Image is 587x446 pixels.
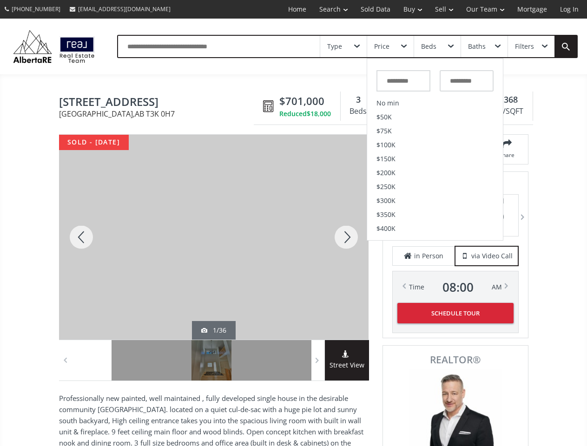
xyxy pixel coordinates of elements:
div: sold - [DATE] [59,135,129,150]
span: REALTOR® [393,355,518,365]
span: Street View [325,360,369,371]
span: $100K [376,142,396,148]
div: Beds [421,43,436,50]
div: 125 Panamount Landing NW Calgary, AB T3K 0H7 - Photo 1 of 36 [59,135,369,340]
div: Reduced [279,109,331,118]
span: $50K [376,114,392,120]
li: No min [367,96,503,110]
span: $150K [376,156,396,162]
div: Type [327,43,342,50]
div: Time AM [409,281,502,294]
div: $/SQFT [494,105,528,118]
span: 08 : 00 [442,281,474,294]
span: [EMAIL_ADDRESS][DOMAIN_NAME] [78,5,171,13]
div: 3 [345,94,371,106]
span: [PHONE_NUMBER] [12,5,60,13]
span: $75K [376,128,392,134]
a: [EMAIL_ADDRESS][DOMAIN_NAME] [65,0,175,18]
div: Price [374,43,389,50]
span: $400K [376,225,396,232]
span: in Person [414,251,443,261]
span: via Video Call [471,251,513,261]
div: 1/36 [201,326,226,335]
img: Logo [9,28,99,65]
span: $250K [376,184,396,190]
span: $300K [376,197,396,204]
span: 125 Panamount Landing NW [59,96,258,110]
div: Baths [468,43,486,50]
span: $18,000 [307,109,331,118]
span: $701,000 [279,94,324,108]
span: Share [491,151,523,159]
button: Schedule Tour [397,303,514,323]
span: $200K [376,170,396,176]
div: 368 [494,94,528,106]
span: [GEOGRAPHIC_DATA] , AB T3K 0H7 [59,110,258,118]
div: Filters [515,43,534,50]
span: $350K [376,211,396,218]
div: Beds [345,105,371,118]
